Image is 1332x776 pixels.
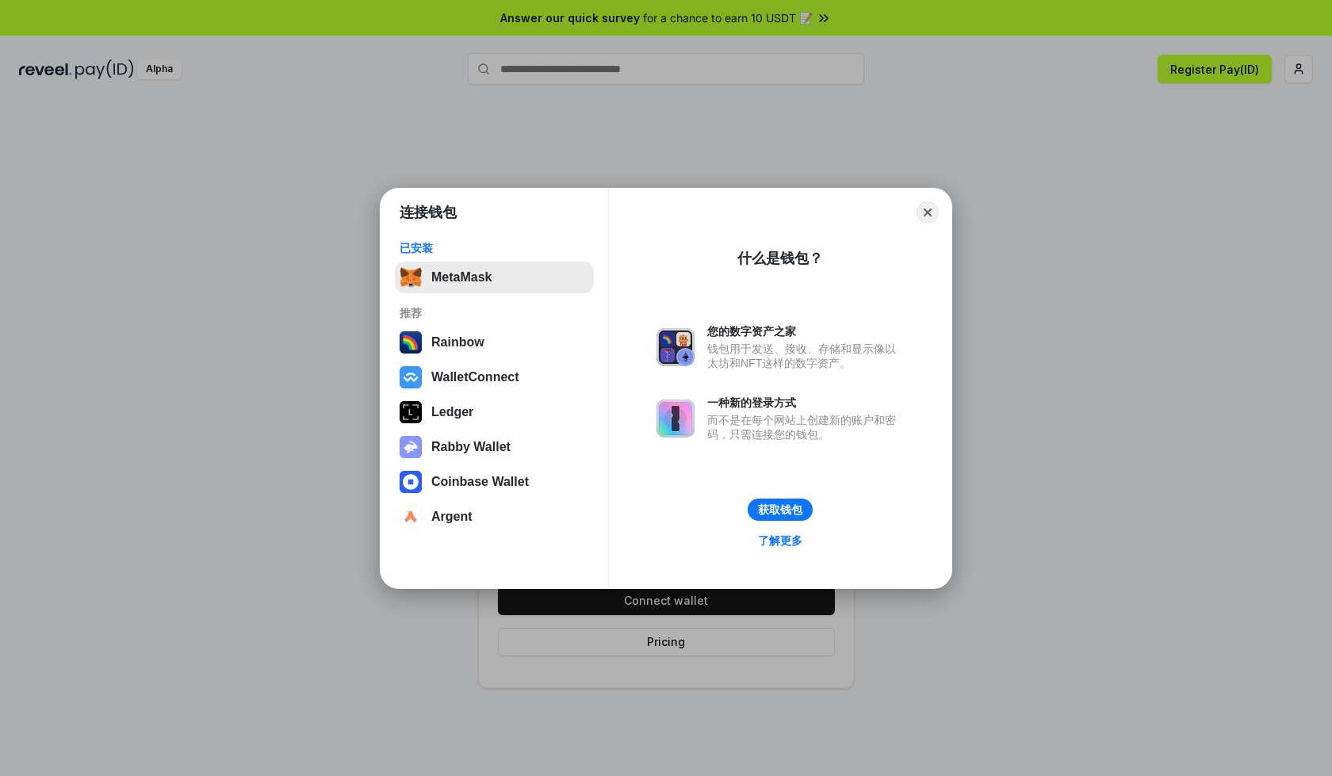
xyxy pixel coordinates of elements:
[431,405,473,419] div: Ledger
[748,499,813,521] button: 获取钱包
[431,510,473,524] div: Argent
[707,396,904,410] div: 一种新的登录方式
[400,471,422,493] img: svg+xml,%3Csvg%20width%3D%2228%22%20height%3D%2228%22%20viewBox%3D%220%200%2028%2028%22%20fill%3D...
[431,370,519,384] div: WalletConnect
[431,440,511,454] div: Rabby Wallet
[400,306,589,320] div: 推荐
[737,249,823,268] div: 什么是钱包？
[400,266,422,289] img: svg+xml,%3Csvg%20fill%3D%22none%22%20height%3D%2233%22%20viewBox%3D%220%200%2035%2033%22%20width%...
[395,396,594,428] button: Ledger
[758,503,802,517] div: 获取钱包
[395,431,594,463] button: Rabby Wallet
[431,270,492,285] div: MetaMask
[400,506,422,528] img: svg+xml,%3Csvg%20width%3D%2228%22%20height%3D%2228%22%20viewBox%3D%220%200%2028%2028%22%20fill%3D...
[395,361,594,393] button: WalletConnect
[758,533,802,548] div: 了解更多
[656,399,695,438] img: svg+xml,%3Csvg%20xmlns%3D%22http%3A%2F%2Fwww.w3.org%2F2000%2Fsvg%22%20fill%3D%22none%22%20viewBox...
[395,501,594,533] button: Argent
[400,203,457,222] h1: 连接钱包
[748,530,812,551] a: 了解更多
[917,201,939,224] button: Close
[400,331,422,354] img: svg+xml,%3Csvg%20width%3D%22120%22%20height%3D%22120%22%20viewBox%3D%220%200%20120%20120%22%20fil...
[431,475,529,489] div: Coinbase Wallet
[395,466,594,498] button: Coinbase Wallet
[400,366,422,388] img: svg+xml,%3Csvg%20width%3D%2228%22%20height%3D%2228%22%20viewBox%3D%220%200%2028%2028%22%20fill%3D...
[656,328,695,366] img: svg+xml,%3Csvg%20xmlns%3D%22http%3A%2F%2Fwww.w3.org%2F2000%2Fsvg%22%20fill%3D%22none%22%20viewBox...
[400,436,422,458] img: svg+xml,%3Csvg%20xmlns%3D%22http%3A%2F%2Fwww.w3.org%2F2000%2Fsvg%22%20fill%3D%22none%22%20viewBox...
[400,401,422,423] img: svg+xml,%3Csvg%20xmlns%3D%22http%3A%2F%2Fwww.w3.org%2F2000%2Fsvg%22%20width%3D%2228%22%20height%3...
[707,413,904,442] div: 而不是在每个网站上创建新的账户和密码，只需连接您的钱包。
[400,241,589,255] div: 已安装
[707,342,904,370] div: 钱包用于发送、接收、存储和显示像以太坊和NFT这样的数字资产。
[707,324,904,338] div: 您的数字资产之家
[395,327,594,358] button: Rainbow
[395,262,594,293] button: MetaMask
[431,335,484,350] div: Rainbow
